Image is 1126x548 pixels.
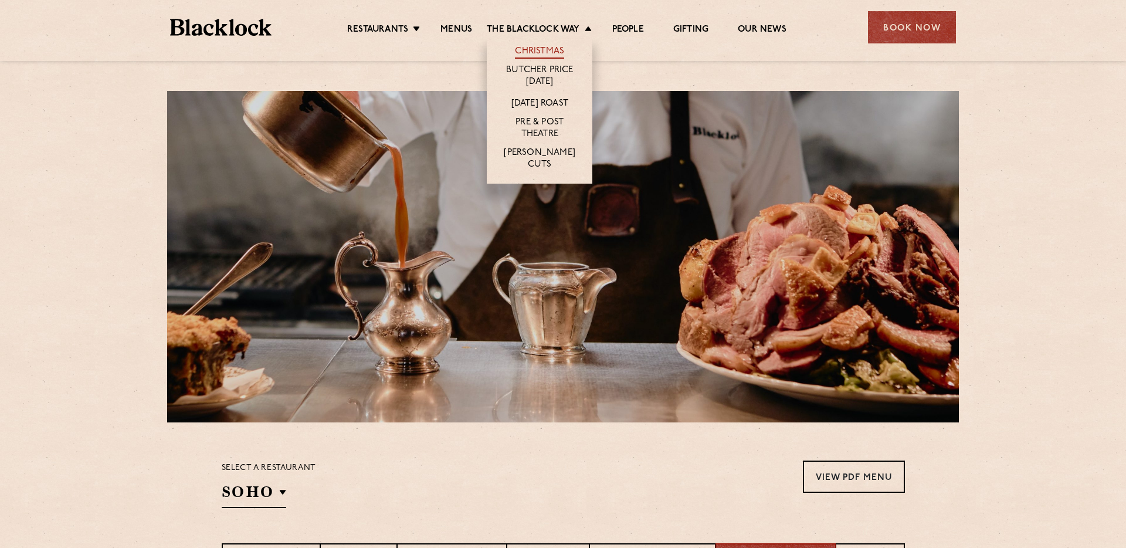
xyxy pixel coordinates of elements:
[511,98,568,111] a: [DATE] Roast
[868,11,956,43] div: Book Now
[738,24,786,37] a: Our News
[222,482,286,508] h2: SOHO
[440,24,472,37] a: Menus
[347,24,408,37] a: Restaurants
[498,117,581,141] a: Pre & Post Theatre
[498,65,581,89] a: Butcher Price [DATE]
[515,46,564,59] a: Christmas
[803,461,905,493] a: View PDF Menu
[222,461,316,476] p: Select a restaurant
[170,19,272,36] img: BL_Textured_Logo-footer-cropped.svg
[487,24,579,37] a: The Blacklock Way
[673,24,708,37] a: Gifting
[612,24,644,37] a: People
[498,147,581,172] a: [PERSON_NAME] Cuts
